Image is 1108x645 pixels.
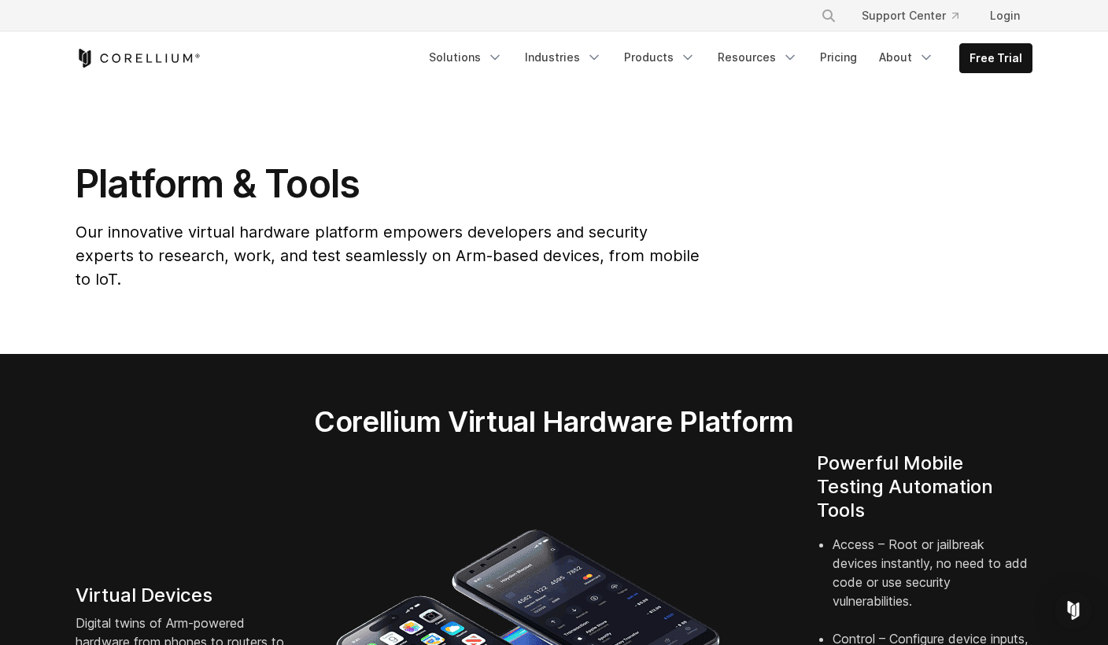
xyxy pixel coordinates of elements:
a: About [870,43,944,72]
span: Our innovative virtual hardware platform empowers developers and security experts to research, wo... [76,223,700,289]
div: Open Intercom Messenger [1054,592,1092,629]
button: Search [814,2,843,30]
h4: Powerful Mobile Testing Automation Tools [817,451,1032,522]
a: Products [615,43,705,72]
a: Support Center [849,2,971,30]
h1: Platform & Tools [76,160,703,208]
li: Access – Root or jailbreak devices instantly, no need to add code or use security vulnerabilities. [833,535,1032,629]
a: Pricing [811,43,866,72]
h2: Corellium Virtual Hardware Platform [240,404,867,439]
div: Navigation Menu [802,2,1032,30]
div: Navigation Menu [419,43,1032,73]
a: Login [977,2,1032,30]
a: Corellium Home [76,49,201,68]
a: Free Trial [960,44,1032,72]
h4: Virtual Devices [76,584,291,607]
a: Industries [515,43,611,72]
a: Solutions [419,43,512,72]
a: Resources [708,43,807,72]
